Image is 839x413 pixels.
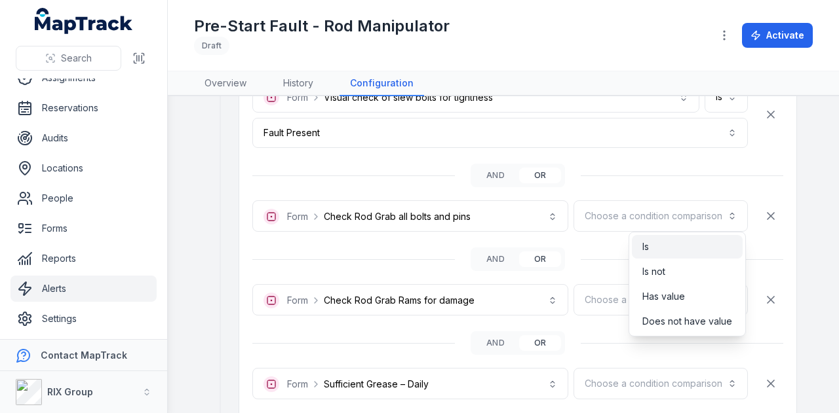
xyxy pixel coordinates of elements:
span: Is [642,240,649,253]
span: Is not [642,265,665,278]
div: Choose a condition comparison [629,232,746,336]
button: Choose a condition comparison [574,200,748,232]
span: Does not have value [642,315,732,328]
span: Has value [642,290,685,303]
